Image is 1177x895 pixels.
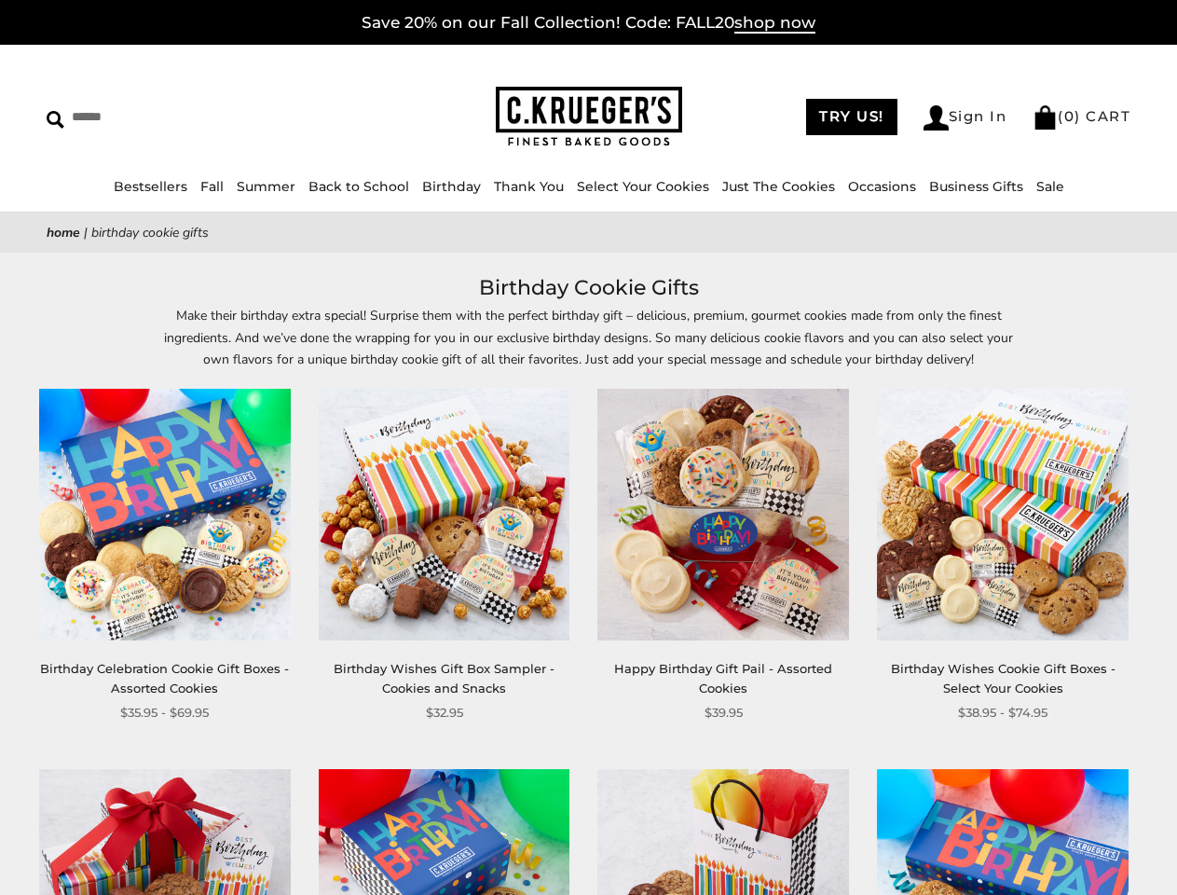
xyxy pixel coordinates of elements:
a: Occasions [848,178,916,195]
img: Birthday Wishes Gift Box Sampler - Cookies and Snacks [319,389,570,640]
span: | [84,224,88,241]
img: Search [47,111,64,129]
span: shop now [734,13,815,34]
a: Sale [1036,178,1064,195]
a: Select Your Cookies [577,178,709,195]
span: Birthday Cookie Gifts [91,224,209,241]
a: (0) CART [1033,107,1130,125]
a: Bestsellers [114,178,187,195]
a: TRY US! [806,99,897,135]
input: Search [47,103,294,131]
a: Birthday Celebration Cookie Gift Boxes - Assorted Cookies [40,661,289,695]
a: Birthday [422,178,481,195]
span: $38.95 - $74.95 [958,703,1047,723]
span: $35.95 - $69.95 [120,703,209,723]
img: Happy Birthday Gift Pail - Assorted Cookies [597,389,849,640]
span: $32.95 [426,703,463,723]
a: Back to School [308,178,409,195]
a: Thank You [494,178,564,195]
span: $39.95 [705,703,743,723]
nav: breadcrumbs [47,222,1130,243]
a: Birthday Wishes Gift Box Sampler - Cookies and Snacks [334,661,554,695]
a: Business Gifts [929,178,1023,195]
p: Make their birthday extra special! Surprise them with the perfect birthday gift – delicious, prem... [160,305,1018,369]
a: Summer [237,178,295,195]
a: Birthday Wishes Cookie Gift Boxes - Select Your Cookies [891,661,1115,695]
a: Sign In [924,105,1007,131]
a: Home [47,224,80,241]
a: Happy Birthday Gift Pail - Assorted Cookies [614,661,832,695]
h1: Birthday Cookie Gifts [75,271,1102,305]
img: Account [924,105,949,131]
a: Fall [200,178,224,195]
img: Birthday Wishes Cookie Gift Boxes - Select Your Cookies [877,389,1129,640]
a: Just The Cookies [722,178,835,195]
img: Bag [1033,105,1058,130]
img: C.KRUEGER'S [496,87,682,147]
img: Birthday Celebration Cookie Gift Boxes - Assorted Cookies [39,389,291,640]
a: Save 20% on our Fall Collection! Code: FALL20shop now [362,13,815,34]
span: 0 [1064,107,1075,125]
